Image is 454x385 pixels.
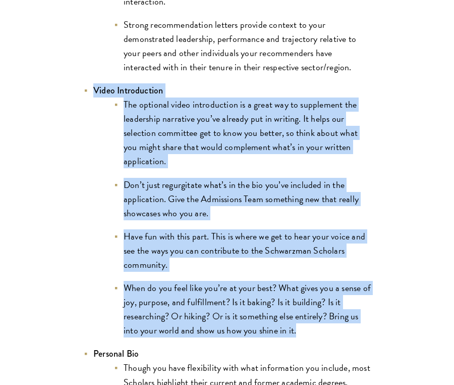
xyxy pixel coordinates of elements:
li: When do you feel like you’re at your best? What gives you a sense of joy, purpose, and fulfillmen... [113,281,371,338]
li: Don’t just regurgitate what’s in the bio you’ve included in the application. Give the Admissions ... [113,178,371,220]
li: Strong recommendation letters provide context to your demonstrated leadership, performance and tr... [113,18,371,74]
li: Have fun with this part. This is where we get to hear your voice and see the ways you can contrib... [113,229,371,272]
li: The optional video introduction is a great way to supplement the leadership narrative you’ve alre... [113,98,371,168]
strong: Personal Bio [93,347,139,360]
strong: Video Introduction [93,84,163,97]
